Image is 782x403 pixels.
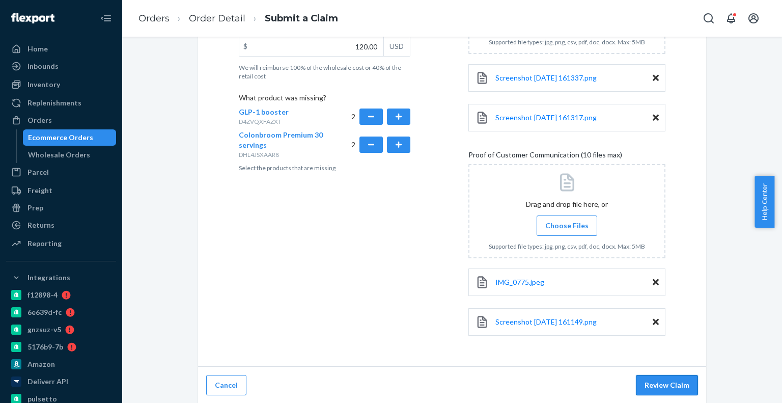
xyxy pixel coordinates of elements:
a: Submit a Claim [265,13,338,24]
span: Proof of Customer Communication (10 files max) [468,150,622,164]
div: Freight [27,185,52,196]
p: D4ZVQXFAZXT [239,117,325,126]
a: Returns [6,217,116,233]
a: Reporting [6,235,116,252]
div: f12898-4 [27,290,58,300]
a: Inventory [6,76,116,93]
a: Screenshot [DATE] 161317.png [495,113,597,123]
a: IMG_0775.jpeg [495,277,544,287]
div: 2 [351,107,411,126]
a: Replenishments [6,95,116,111]
a: Freight [6,182,116,199]
button: Integrations [6,270,116,286]
a: f12898-4 [6,287,116,303]
a: Amazon [6,356,116,372]
a: Wholesale Orders [23,147,117,163]
button: Open account menu [743,8,764,29]
div: Returns [27,220,54,230]
a: Screenshot [DATE] 161149.png [495,317,597,327]
span: GLP-1 booster [239,108,289,116]
a: Screenshot [DATE] 161337.png [495,73,597,83]
div: Inbounds [27,61,59,71]
a: Parcel [6,164,116,180]
a: Deliverr API [6,373,116,390]
a: Home [6,41,116,57]
p: DHL4JSXAAR8 [239,150,325,159]
button: Open notifications [721,8,741,29]
div: Prep [27,203,43,213]
div: Replenishments [27,98,81,108]
div: Integrations [27,273,70,283]
a: 6e639d-fc [6,304,116,320]
span: Screenshot [DATE] 161337.png [495,73,597,82]
a: Orders [138,13,170,24]
div: Amazon [27,359,55,369]
div: Ecommerce Orders [28,132,93,143]
div: Parcel [27,167,49,177]
button: Open Search Box [699,8,719,29]
button: Cancel [206,375,246,395]
div: Inventory [27,79,60,90]
button: Close Navigation [96,8,116,29]
a: gnzsuz-v5 [6,321,116,338]
a: Prep [6,200,116,216]
div: Deliverr API [27,377,68,387]
a: 5176b9-7b [6,339,116,355]
div: Wholesale Orders [28,150,90,160]
button: Review Claim [636,375,698,395]
div: gnzsuz-v5 [27,325,61,335]
input: $USD [239,37,383,56]
span: Colonbroom Premium 30 servings [239,130,323,149]
div: 5176b9-7b [27,342,63,352]
a: Orders [6,112,116,128]
a: Ecommerce Orders [23,129,117,146]
p: We will reimburse 100% of the wholesale cost or 40% of the retail cost [239,63,410,80]
span: Screenshot [DATE] 161149.png [495,317,597,326]
a: Inbounds [6,58,116,74]
p: What product was missing? [239,93,410,107]
div: 6e639d-fc [27,307,62,317]
div: USD [383,37,410,56]
p: Select the products that are missing [239,164,410,172]
img: Flexport logo [11,13,54,23]
div: 2 [351,130,411,159]
div: Home [27,44,48,54]
div: Reporting [27,238,62,249]
span: IMG_0775.jpeg [495,278,544,286]
button: Help Center [755,176,774,228]
span: Choose Files [545,221,589,231]
div: Orders [27,115,52,125]
ol: breadcrumbs [130,4,346,34]
div: $ [239,37,252,56]
span: Screenshot [DATE] 161317.png [495,113,597,122]
a: Order Detail [189,13,245,24]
